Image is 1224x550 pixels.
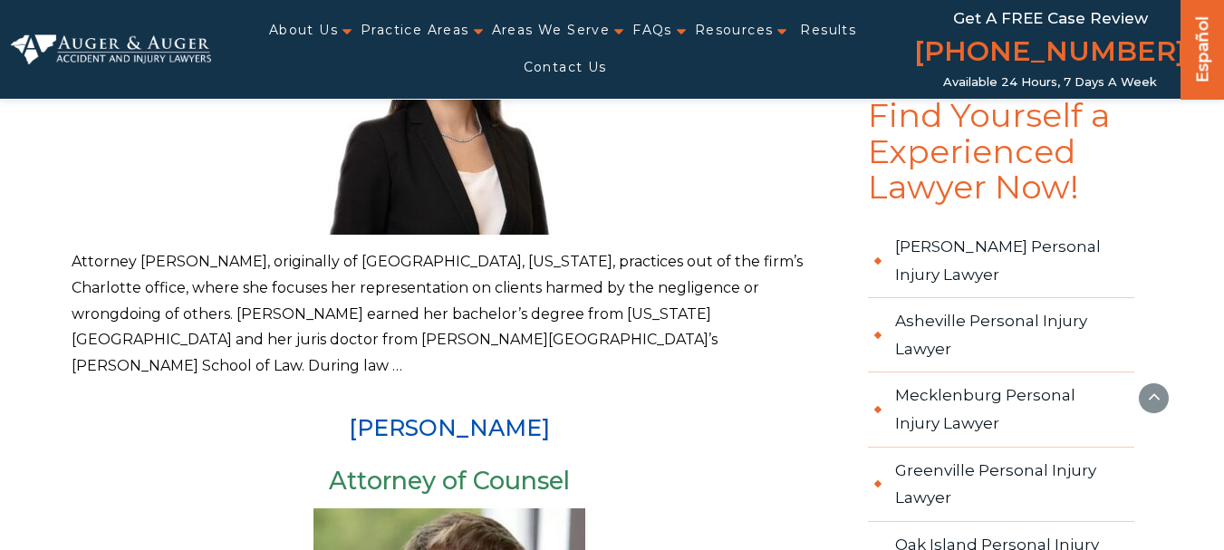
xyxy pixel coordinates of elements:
a: Resources [695,12,774,49]
a: Practice Areas [361,12,469,49]
span: Get a FREE Case Review [953,9,1148,27]
span: Find Yourself a Experienced Lawyer Now! [850,98,1152,224]
a: Contact Us [524,49,607,86]
p: Attorney [PERSON_NAME], originally of [GEOGRAPHIC_DATA], [US_STATE], practices out of the firm’s ... [72,249,829,380]
a: [PHONE_NUMBER] [914,32,1186,75]
a: Greenville Personal Injury Lawyer [868,448,1134,522]
a: Results [800,12,856,49]
a: FAQs [632,12,672,49]
h3: Attorney of Counsel [72,468,829,495]
img: Auger & Auger Accident and Injury Lawyers Logo [11,34,211,65]
button: scroll to up [1138,382,1170,414]
span: Available 24 Hours, 7 Days a Week [943,75,1157,90]
a: [PERSON_NAME] [349,414,550,441]
a: Areas We Serve [492,12,611,49]
a: Asheville Personal Injury Lawyer [868,298,1134,372]
a: [PERSON_NAME] Personal Injury Lawyer [868,224,1134,298]
a: Mecklenburg Personal Injury Lawyer [868,372,1134,447]
a: About Us [269,12,338,49]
